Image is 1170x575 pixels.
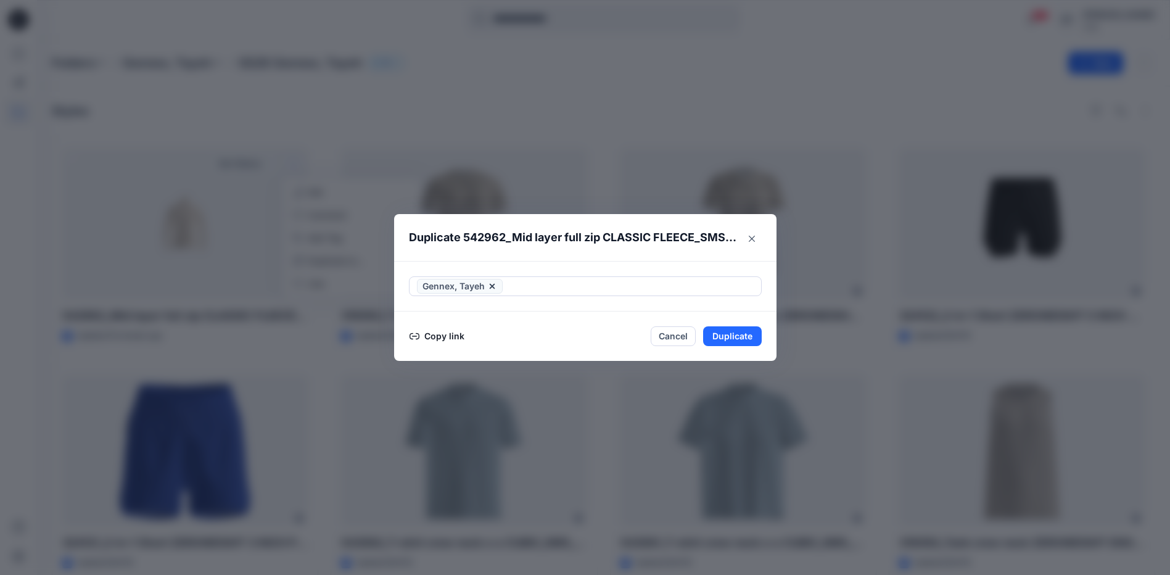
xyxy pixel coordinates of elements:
[422,279,485,294] span: Gennex, Tayeh
[409,229,737,246] p: Duplicate 542962_Mid layer full zip CLASSIC FLEECE_SMS_3D
[651,326,696,346] button: Cancel
[409,329,465,344] button: Copy link
[703,326,762,346] button: Duplicate
[742,229,762,249] button: Close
